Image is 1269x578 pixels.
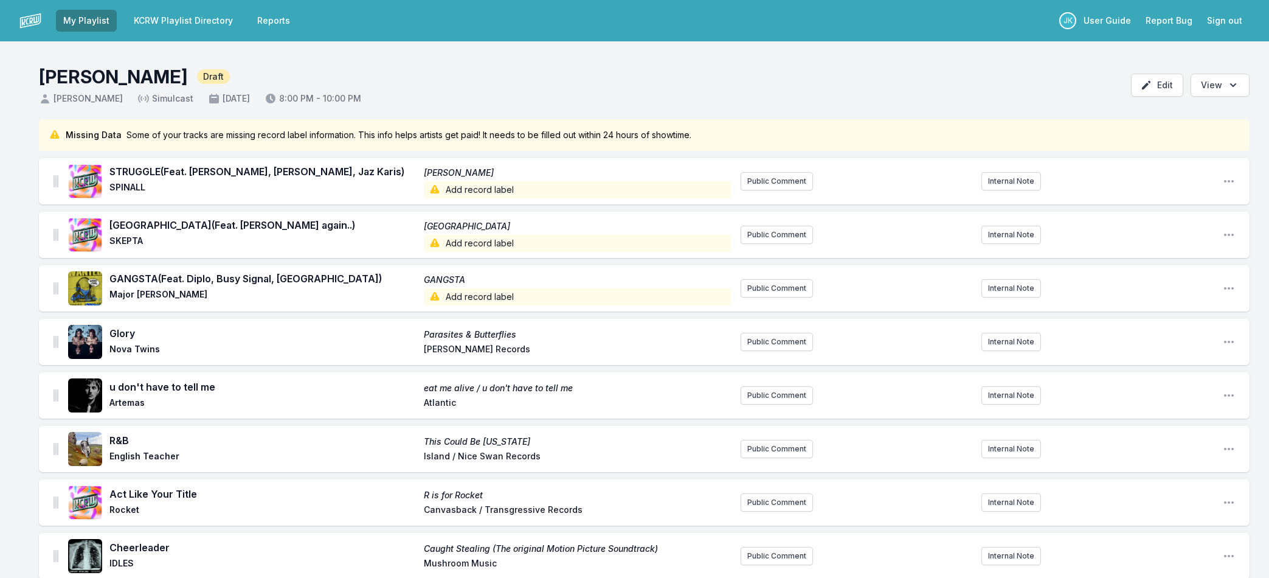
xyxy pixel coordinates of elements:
span: SPINALL [109,181,417,198]
img: Drag Handle [54,550,58,562]
img: Parasites & Butterflies [68,325,102,359]
span: GANGSTA (Feat. Diplo, Busy Signal, [GEOGRAPHIC_DATA]) [109,271,417,286]
button: Public Comment [741,386,813,405]
span: Caught Stealing (The original Motion Picture Soundtrack) [424,543,731,555]
button: Public Comment [741,226,813,244]
span: STRUGGLE (Feat. [PERSON_NAME], [PERSON_NAME], Jaz Karis) [109,164,417,179]
a: Reports [250,10,297,32]
button: Internal Note [981,279,1041,298]
img: LONDON [68,218,102,252]
img: Drag Handle [54,229,58,241]
span: [PERSON_NAME] [424,167,731,179]
img: ÈKÓ GROOVE [68,164,102,198]
span: IDLES [109,557,417,572]
span: GANGSTA [424,274,731,286]
span: Parasites & Butterflies [424,329,731,341]
span: Some of your tracks are missing record label information. This info helps artists get paid! It ne... [126,129,691,141]
button: Open playlist item options [1223,550,1235,562]
span: [DATE] [208,92,250,105]
button: Public Comment [741,440,813,458]
a: KCRW Playlist Directory [126,10,240,32]
span: Simulcast [137,92,193,105]
span: Rocket [109,504,417,518]
button: Public Comment [741,493,813,512]
span: This Could Be [US_STATE] [424,436,731,448]
button: Internal Note [981,440,1041,458]
a: User Guide [1076,10,1138,32]
img: R is for Rocket [68,486,102,520]
span: Major [PERSON_NAME] [109,288,417,305]
button: Public Comment [741,333,813,351]
span: [GEOGRAPHIC_DATA] (Feat. [PERSON_NAME] again..) [109,218,417,232]
button: Public Comment [741,172,813,190]
span: u don't have to tell me [109,380,417,394]
p: Jason Kramer [1059,12,1076,29]
span: [PERSON_NAME] [39,92,123,105]
a: My Playlist [56,10,117,32]
button: Open playlist item options [1223,443,1235,455]
img: Drag Handle [54,389,58,402]
span: Atlantic [424,397,731,411]
img: This Could Be Texas [68,432,102,466]
span: R&B [109,433,417,448]
span: English Teacher [109,450,417,465]
button: Internal Note [981,386,1041,405]
span: Missing Data [66,129,122,141]
a: Report Bug [1138,10,1200,32]
button: Open options [1191,74,1250,97]
img: Caught Stealing (The original Motion Picture Soundtrack) [68,539,102,573]
span: [GEOGRAPHIC_DATA] [424,220,731,232]
span: Mushroom Music [424,557,731,572]
button: Internal Note [981,333,1041,351]
span: Add record label [424,288,731,305]
span: eat me alive / u don't have to tell me [424,382,731,394]
img: eat me alive / u don't have to tell me [68,378,102,413]
span: Nova Twins [109,343,417,358]
button: Public Comment [741,279,813,298]
button: Internal Note [981,172,1041,190]
button: Public Comment [741,547,813,565]
button: Edit [1131,74,1183,97]
h1: [PERSON_NAME] [39,66,187,88]
button: Sign out [1200,10,1250,32]
span: Act Like Your Title [109,487,417,501]
button: Open playlist item options [1223,282,1235,294]
span: SKEPTA [109,235,417,252]
img: Drag Handle [54,336,58,348]
img: Drag Handle [54,443,58,455]
button: Internal Note [981,226,1041,244]
button: Open playlist item options [1223,389,1235,402]
button: Open playlist item options [1223,229,1235,241]
button: Open playlist item options [1223,336,1235,348]
img: Drag Handle [54,282,58,294]
button: Internal Note [981,547,1041,565]
span: 8:00 PM - 10:00 PM [265,92,361,105]
button: Internal Note [981,493,1041,512]
span: Glory [109,326,417,341]
img: Drag Handle [54,496,58,509]
span: R is for Rocket [424,489,731,501]
img: logo-white-87cec1fa9cbef997252546196dc51331.png [19,10,41,32]
span: [PERSON_NAME] Records [424,343,731,358]
span: Cheerleader [109,540,417,555]
button: Open playlist item options [1223,496,1235,509]
img: GANGSTA [68,271,102,305]
span: Add record label [424,181,731,198]
img: Drag Handle [54,175,58,187]
span: Artemas [109,397,417,411]
span: Add record label [424,235,731,252]
span: Island / Nice Swan Records [424,450,731,465]
button: Open playlist item options [1223,175,1235,187]
span: Draft [197,69,230,84]
span: Canvasback / Transgressive Records [424,504,731,518]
